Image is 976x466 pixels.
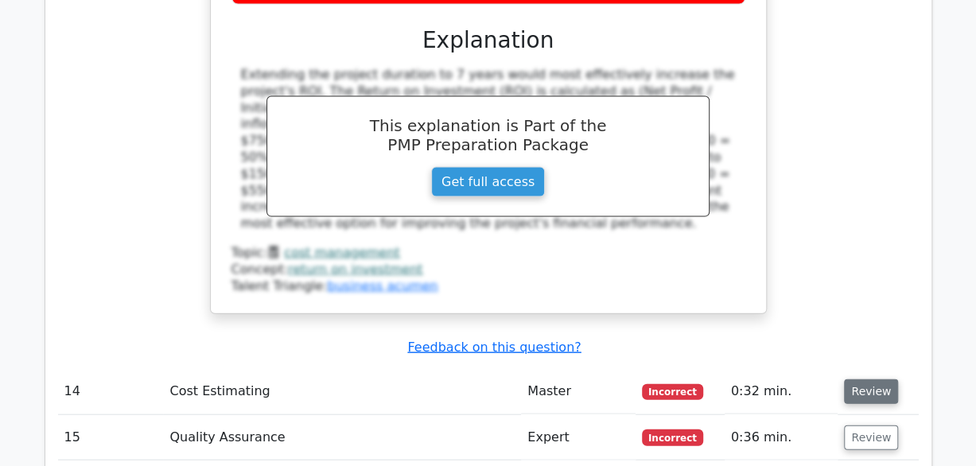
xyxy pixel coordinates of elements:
[163,369,521,414] td: Cost Estimating
[231,245,745,262] div: Topic:
[642,384,703,400] span: Incorrect
[642,429,703,445] span: Incorrect
[407,340,581,355] a: Feedback on this question?
[58,369,164,414] td: 14
[241,27,736,54] h3: Explanation
[725,369,838,414] td: 0:32 min.
[327,278,437,293] a: business acumen
[231,245,745,294] div: Talent Triangle:
[163,415,521,460] td: Quality Assurance
[521,369,636,414] td: Master
[241,67,736,232] div: Extending the project duration to 7 years would most effectively increase the project's ROI. The ...
[231,262,745,278] div: Concept:
[58,415,164,460] td: 15
[844,379,898,404] button: Review
[844,425,898,450] button: Review
[431,167,545,197] a: Get full access
[284,245,399,260] a: cost management
[288,262,422,277] a: return on investment
[521,415,636,460] td: Expert
[725,415,838,460] td: 0:36 min.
